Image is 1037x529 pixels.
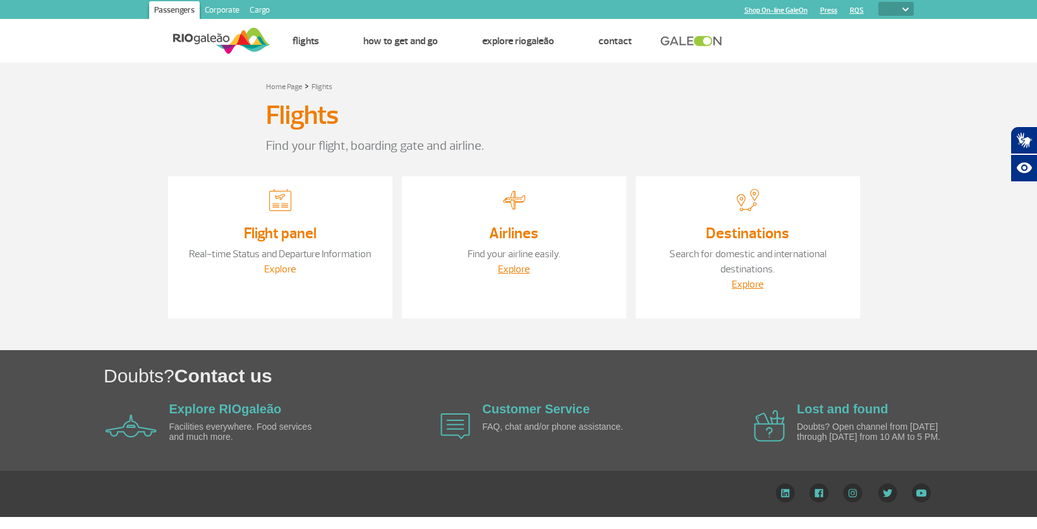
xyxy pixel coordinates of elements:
h3: Flights [266,100,339,131]
span: Contact us [174,365,272,386]
a: Cargo [245,1,275,21]
a: Explore [264,263,296,276]
h1: Doubts? [104,363,1037,389]
img: airplane icon [440,413,470,439]
img: airplane icon [106,415,157,437]
a: Find your airline easily. [468,248,561,260]
a: RQS [850,6,864,15]
a: Flights [312,82,332,92]
a: Corporate [200,1,245,21]
a: How to get and go [363,35,438,47]
img: Instagram [843,483,863,502]
a: Contact [598,35,632,47]
a: Explore [732,278,763,291]
p: FAQ, chat and/or phone assistance. [482,422,628,432]
a: > [305,78,309,93]
img: airplane icon [754,410,785,442]
img: Facebook [810,483,828,502]
a: Home Page [266,82,302,92]
p: Facilities everywhere. Food services and much more. [169,422,315,442]
a: Destinations [706,224,789,243]
a: Lost and found [797,402,888,416]
img: LinkedIn [775,483,795,502]
a: Flight panel [244,224,317,243]
a: Airlines [489,224,538,243]
a: Flights [293,35,319,47]
a: Explore [498,263,530,276]
img: YouTube [912,483,931,502]
a: Customer Service [482,402,590,416]
a: Passengers [149,1,200,21]
a: Shop On-line GaleOn [744,6,808,15]
a: Real-time Status and Departure Information [189,248,371,260]
div: Plugin de acessibilidade da Hand Talk. [1010,126,1037,182]
button: Abrir tradutor de língua de sinais. [1010,126,1037,154]
p: Find your flight, boarding gate and airline. [266,137,772,155]
a: Press [820,6,837,15]
img: Twitter [878,483,897,502]
p: Doubts? Open channel from [DATE] through [DATE] from 10 AM to 5 PM. [797,422,942,442]
button: Abrir recursos assistivos. [1010,154,1037,182]
a: Search for domestic and international destinations. [669,248,827,276]
a: Explore RIOgaleão [169,402,282,416]
a: Explore RIOgaleão [482,35,554,47]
